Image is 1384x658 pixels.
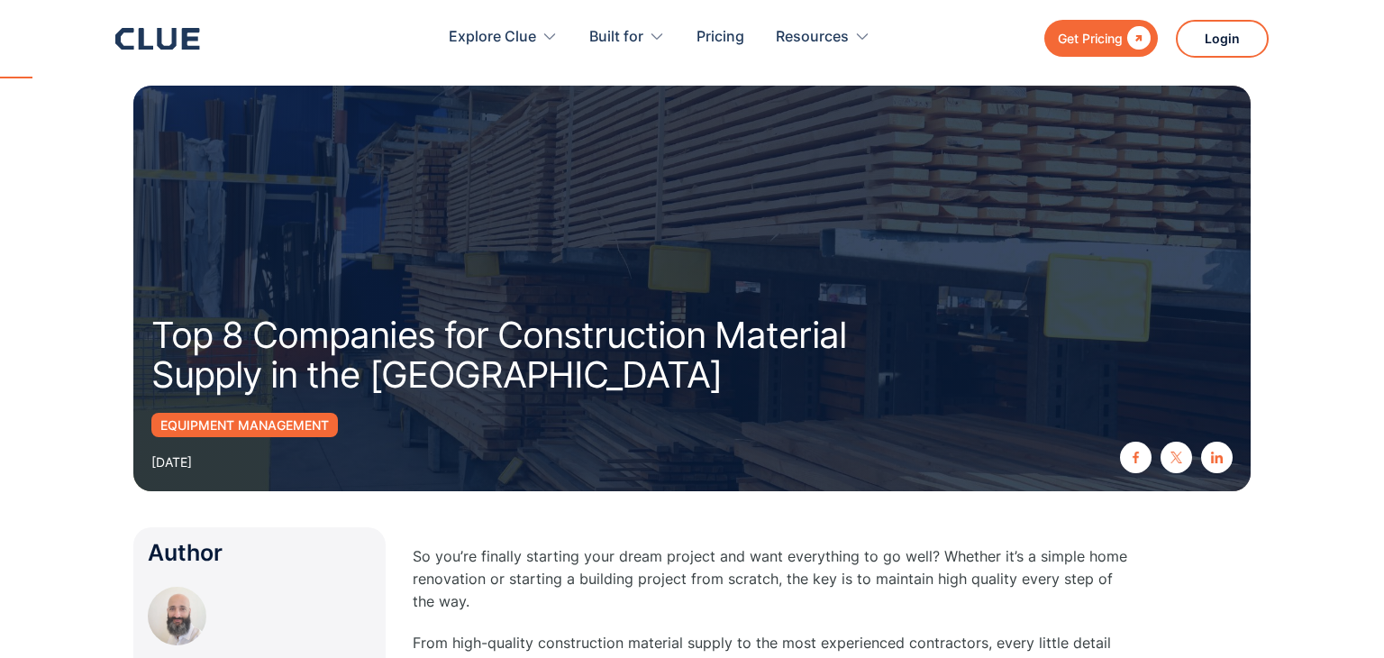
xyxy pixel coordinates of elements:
[589,9,665,66] div: Built for
[151,413,338,437] a: Equipment Management
[697,9,744,66] a: Pricing
[1176,20,1269,58] a: Login
[151,451,192,473] div: [DATE]
[151,315,908,395] h1: Top 8 Companies for Construction Material Supply in the [GEOGRAPHIC_DATA]
[449,9,558,66] div: Explore Clue
[776,9,849,66] div: Resources
[589,9,643,66] div: Built for
[148,587,206,645] img: Oded Ran
[148,542,371,564] div: Author
[1170,452,1182,463] img: twitter X icon
[413,545,1134,614] p: So you’re finally starting your dream project and want everything to go well? Whether it’s a simp...
[1211,452,1223,463] img: linkedin icon
[1044,20,1158,57] a: Get Pricing
[1130,452,1142,463] img: facebook icon
[1058,27,1123,50] div: Get Pricing
[449,9,536,66] div: Explore Clue
[776,9,870,66] div: Resources
[1123,27,1151,50] div: 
